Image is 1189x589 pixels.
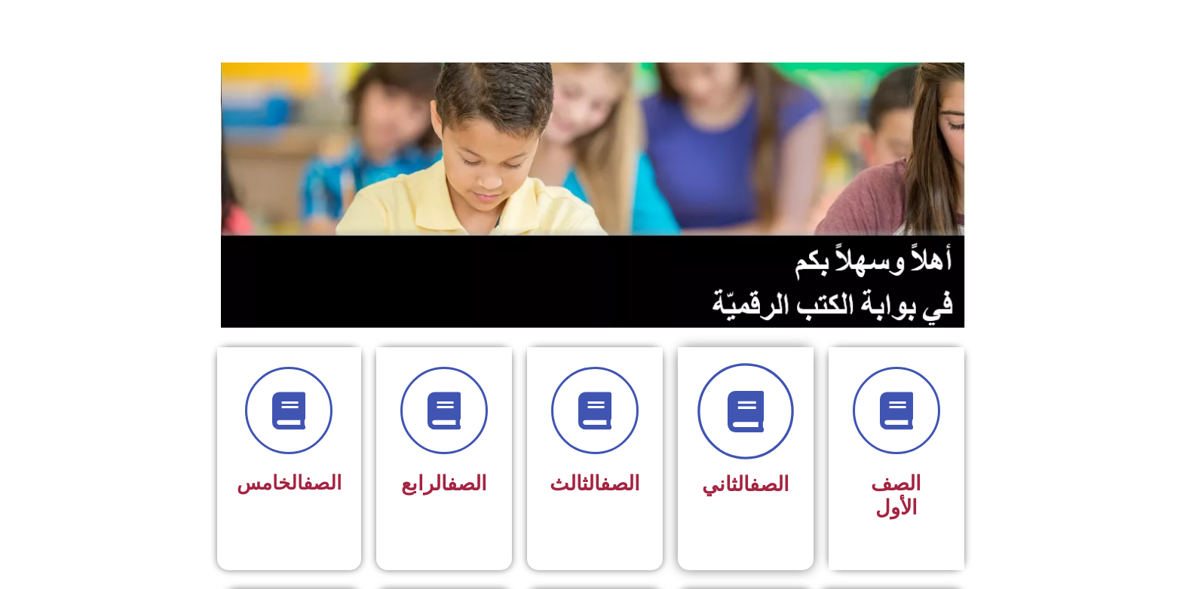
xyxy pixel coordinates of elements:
[237,472,342,494] span: الخامس
[550,472,640,496] span: الثالث
[303,472,342,494] a: الصف
[749,472,789,496] a: الصف
[702,472,789,496] span: الثاني
[600,472,640,496] a: الصف
[447,472,487,496] a: الصف
[871,472,921,520] span: الصف الأول
[401,472,487,496] span: الرابع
